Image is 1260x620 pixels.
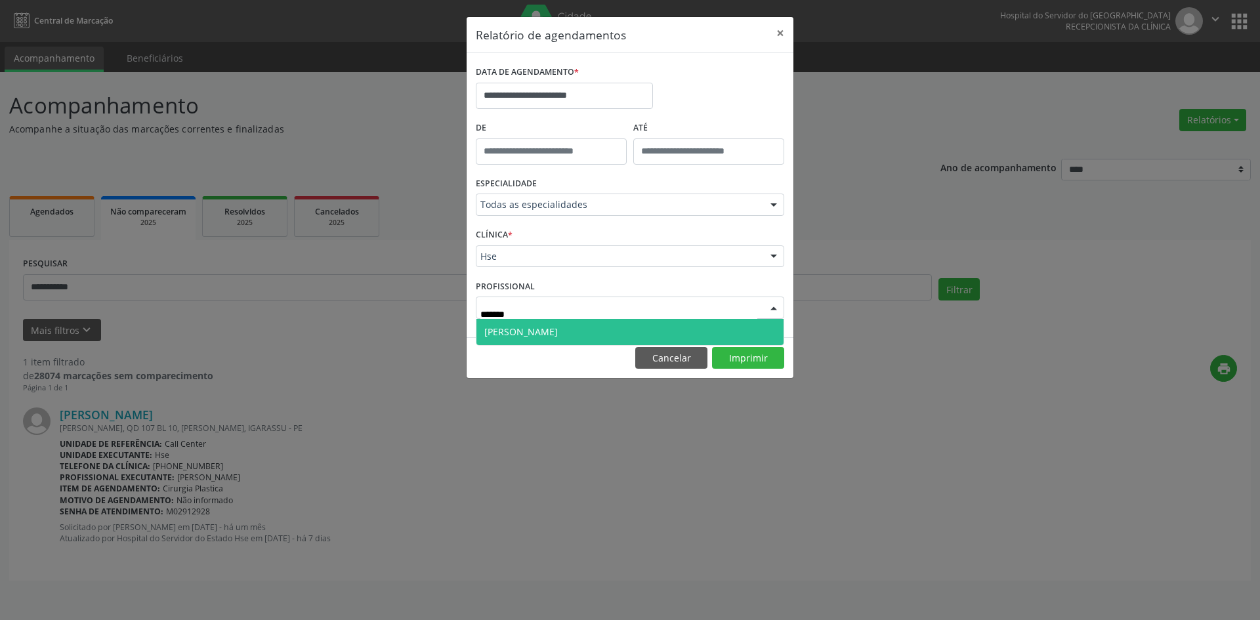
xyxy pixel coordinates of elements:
[476,62,579,83] label: DATA DE AGENDAMENTO
[476,276,535,297] label: PROFISSIONAL
[484,325,558,338] span: [PERSON_NAME]
[476,26,626,43] h5: Relatório de agendamentos
[712,347,784,369] button: Imprimir
[476,174,537,194] label: ESPECIALIDADE
[633,118,784,138] label: ATÉ
[635,347,707,369] button: Cancelar
[476,118,627,138] label: De
[480,250,757,263] span: Hse
[767,17,793,49] button: Close
[480,198,757,211] span: Todas as especialidades
[476,225,513,245] label: CLÍNICA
